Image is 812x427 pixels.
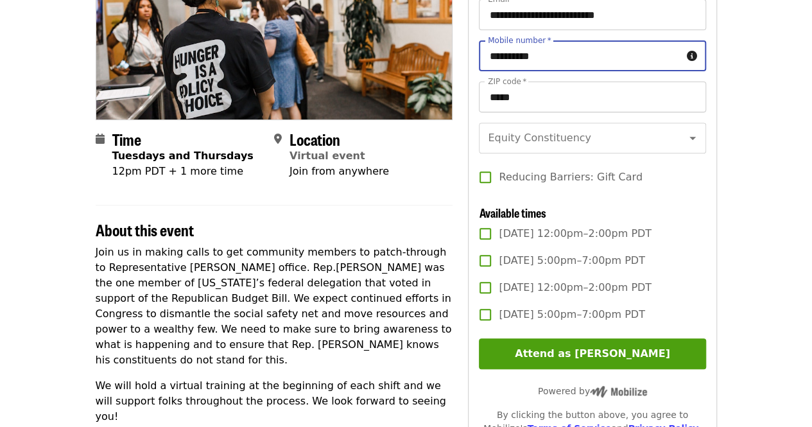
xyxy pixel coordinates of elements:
[112,164,254,179] div: 12pm PDT + 1 more time
[684,129,702,147] button: Open
[112,128,141,150] span: Time
[590,386,647,397] img: Powered by Mobilize
[499,170,642,185] span: Reducing Barriers: Gift Card
[499,253,644,268] span: [DATE] 5:00pm–7:00pm PDT
[479,40,681,71] input: Mobile number
[479,338,705,369] button: Attend as [PERSON_NAME]
[499,307,644,322] span: [DATE] 5:00pm–7:00pm PDT
[289,165,389,177] span: Join from anywhere
[112,150,254,162] strong: Tuesdays and Thursdays
[96,245,453,368] p: Join us in making calls to get community members to patch-through to Representative [PERSON_NAME]...
[289,128,340,150] span: Location
[687,50,697,62] i: circle-info icon
[96,378,453,424] p: We will hold a virtual training at the beginning of each shift and we will support folks througho...
[96,218,194,241] span: About this event
[289,150,365,162] a: Virtual event
[488,78,526,85] label: ZIP code
[499,280,652,295] span: [DATE] 12:00pm–2:00pm PDT
[499,226,652,241] span: [DATE] 12:00pm–2:00pm PDT
[479,82,705,112] input: ZIP code
[488,37,551,44] label: Mobile number
[96,133,105,145] i: calendar icon
[479,204,546,221] span: Available times
[538,386,647,396] span: Powered by
[274,133,282,145] i: map-marker-alt icon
